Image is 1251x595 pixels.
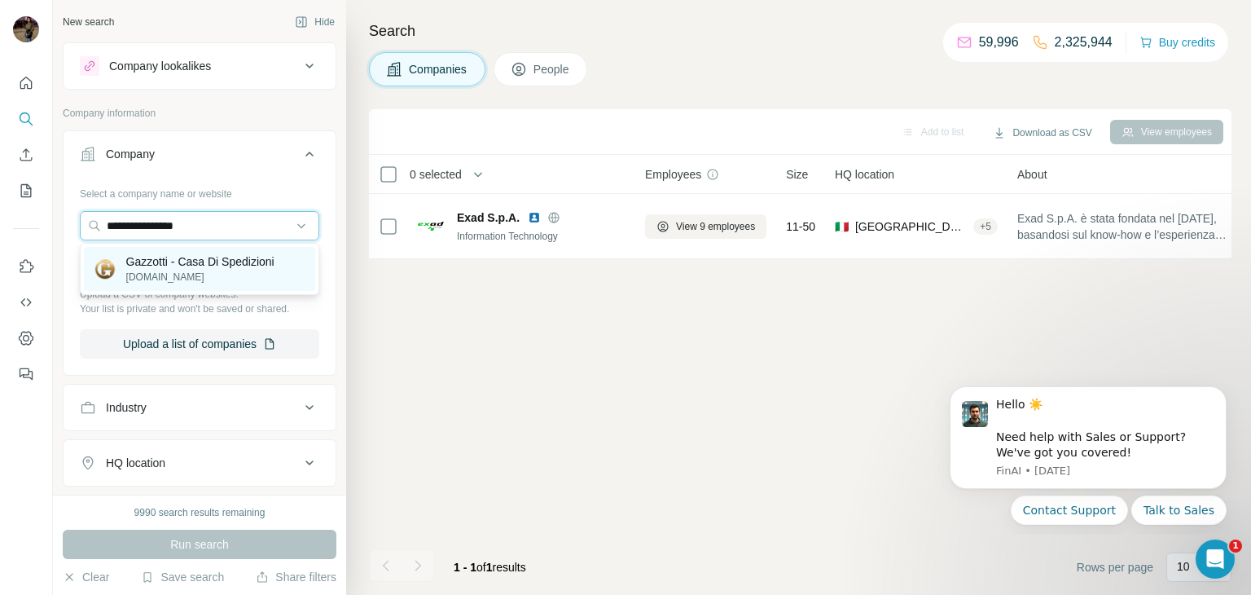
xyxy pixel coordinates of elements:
span: Rows per page [1077,559,1153,575]
button: HQ location [64,443,336,483]
p: Gazzotti - Casa Di Spedizioni [126,253,274,270]
span: Exad S.p.A. [457,209,520,226]
button: Dashboard [13,324,39,353]
span: 🇮🇹 [835,218,849,235]
div: Industry [106,399,147,416]
button: View 9 employees [645,214,766,239]
span: 1 - 1 [454,561,476,574]
div: HQ location [106,455,165,471]
p: 10 [1177,558,1190,575]
p: Company information [63,106,336,121]
button: Industry [64,388,336,427]
button: Hide [283,10,346,34]
p: 2,325,944 [1055,33,1113,52]
p: 59,996 [979,33,1019,52]
span: HQ location [835,166,894,183]
span: [GEOGRAPHIC_DATA], [GEOGRAPHIC_DATA], [GEOGRAPHIC_DATA] [855,218,967,235]
iframe: Intercom live chat [1196,540,1235,579]
span: Companies [409,61,468,77]
button: Feedback [13,359,39,389]
h4: Search [369,20,1231,42]
div: Company lookalikes [109,58,211,74]
div: + 5 [973,219,998,234]
button: Clear [63,569,109,585]
div: New search [63,15,114,29]
iframe: Intercom notifications message [925,372,1251,535]
button: Company [64,134,336,180]
img: Gazzotti - Casa Di Spedizioni [94,258,116,280]
button: Save search [141,569,224,585]
span: About [1017,166,1047,183]
span: 1 [486,561,493,574]
img: Avatar [13,16,39,42]
img: LinkedIn logo [528,211,541,224]
button: Upload a list of companies [80,329,319,359]
span: results [454,561,526,574]
button: Quick start [13,68,39,98]
span: 11-50 [786,218,815,235]
button: Use Surfe API [13,288,39,317]
span: 1 [1229,540,1242,553]
span: of [476,561,486,574]
div: 9990 search results remaining [134,505,266,520]
p: [DOMAIN_NAME] [126,270,274,284]
span: 0 selected [410,166,462,183]
p: Your list is private and won't be saved or shared. [80,302,319,316]
button: Company lookalikes [64,46,336,86]
button: Share filters [256,569,336,585]
span: View 9 employees [676,219,755,234]
button: Use Surfe on LinkedIn [13,252,39,281]
button: Search [13,104,39,134]
img: Logo of Exad S.p.A. [418,222,444,231]
button: My lists [13,176,39,205]
span: Employees [645,166,701,183]
div: Company [106,146,155,162]
div: Select a company name or website [80,180,319,201]
button: Download as CSV [981,121,1103,145]
span: People [533,61,571,77]
button: Buy credits [1139,31,1215,54]
span: Size [786,166,808,183]
div: Information Technology [457,229,633,244]
button: Enrich CSV [13,140,39,170]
